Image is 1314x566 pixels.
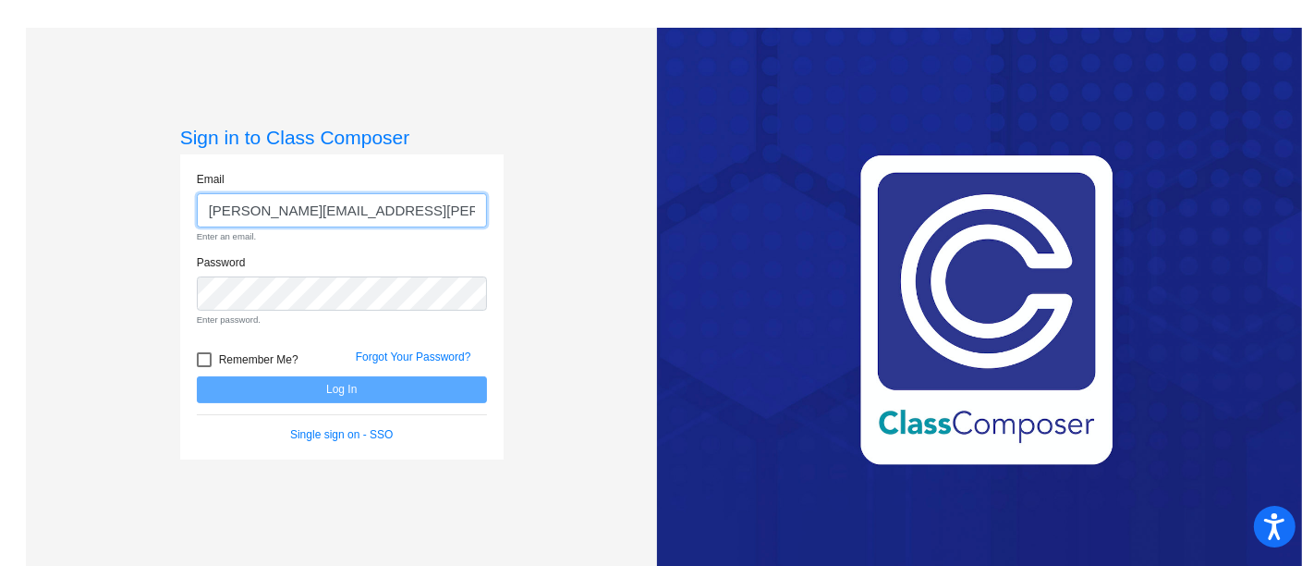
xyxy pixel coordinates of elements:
[290,428,393,441] a: Single sign on - SSO
[197,171,225,188] label: Email
[197,376,487,403] button: Log In
[197,254,246,271] label: Password
[180,126,504,149] h3: Sign in to Class Composer
[219,349,298,371] span: Remember Me?
[197,314,487,326] small: Enter password.
[197,230,487,243] small: Enter an email.
[356,351,471,363] a: Forgot Your Password?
